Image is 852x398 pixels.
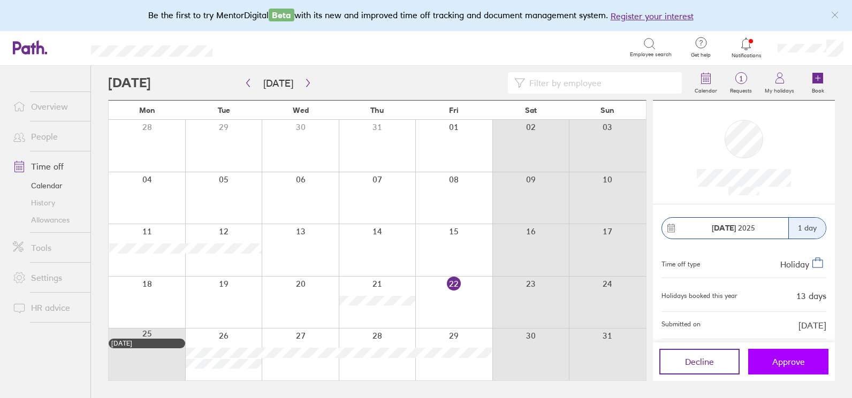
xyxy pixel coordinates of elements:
a: History [4,194,90,211]
span: Beta [269,9,294,21]
span: Thu [370,106,384,114]
button: Register your interest [611,10,694,22]
span: Approve [772,357,805,366]
button: Decline [659,349,740,374]
a: Notifications [729,36,764,59]
div: Search [241,42,269,52]
span: Wed [293,106,309,114]
a: Time off [4,156,90,177]
a: Tools [4,237,90,258]
label: Calendar [688,85,724,94]
button: Approve [748,349,828,374]
div: Holidays booked this year [661,292,737,300]
a: Settings [4,267,90,288]
label: Book [805,85,831,94]
span: Tue [218,106,230,114]
a: People [4,126,90,147]
button: [DATE] [255,74,302,92]
a: Allowances [4,211,90,228]
label: My holidays [758,85,801,94]
span: Sat [525,106,537,114]
span: Holiday [780,258,809,269]
a: HR advice [4,297,90,318]
span: Get help [683,52,718,58]
a: Overview [4,96,90,117]
span: Submitted on [661,320,701,330]
div: Time off type [661,256,700,269]
a: Calendar [4,177,90,194]
input: Filter by employee [525,73,675,93]
span: Notifications [729,52,764,59]
a: My holidays [758,66,801,100]
span: Employee search [630,51,672,58]
a: Calendar [688,66,724,100]
strong: [DATE] [712,223,736,233]
a: Book [801,66,835,100]
span: Sun [600,106,614,114]
span: Mon [139,106,155,114]
div: [DATE] [111,340,182,347]
a: 1Requests [724,66,758,100]
div: 13 days [796,291,826,301]
span: 1 [724,74,758,83]
span: 2025 [712,224,755,232]
span: Fri [449,106,459,114]
span: [DATE] [798,320,826,330]
div: 1 day [788,218,826,239]
label: Requests [724,85,758,94]
span: Decline [685,357,714,366]
div: Be the first to try MentorDigital with its new and improved time off tracking and document manage... [148,9,704,22]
